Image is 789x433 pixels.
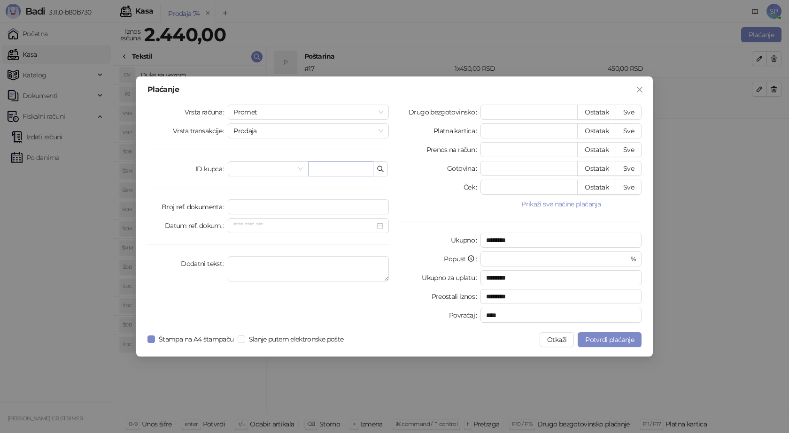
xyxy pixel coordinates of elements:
[409,105,480,120] label: Drugo bezgotovinsko
[632,86,647,93] span: Zatvori
[616,105,642,120] button: Sve
[486,252,628,266] input: Popust
[577,180,616,195] button: Ostatak
[577,105,616,120] button: Ostatak
[464,180,480,195] label: Ček
[195,161,228,176] label: ID kupca
[636,86,643,93] span: close
[233,220,375,231] input: Datum ref. dokum.
[147,86,642,93] div: Plaćanje
[155,334,238,344] span: Štampa na A4 štampaču
[444,251,480,266] label: Popust
[245,334,348,344] span: Slanje putem elektronske pošte
[426,142,481,157] label: Prenos na račun
[422,270,480,285] label: Ukupno za uplatu
[181,256,228,271] label: Dodatni tekst
[616,142,642,157] button: Sve
[165,218,228,233] label: Datum ref. dokum.
[432,289,481,304] label: Preostali iznos
[585,335,634,344] span: Potvrdi plaćanje
[578,332,642,347] button: Potvrdi plaćanje
[480,198,642,210] button: Prikaži sve načine plaćanja
[185,105,228,120] label: Vrsta računa
[173,123,228,138] label: Vrsta transakcije
[540,332,574,347] button: Otkaži
[577,161,616,176] button: Ostatak
[162,199,228,214] label: Broj ref. dokumenta
[632,82,647,97] button: Close
[577,123,616,138] button: Ostatak
[228,256,389,281] textarea: Dodatni tekst
[449,308,480,323] label: Povraćaj
[228,199,389,214] input: Broj ref. dokumenta
[233,105,383,119] span: Promet
[233,124,383,138] span: Prodaja
[616,161,642,176] button: Sve
[577,142,616,157] button: Ostatak
[447,161,480,176] label: Gotovina
[451,233,481,248] label: Ukupno
[433,123,480,138] label: Platna kartica
[616,180,642,195] button: Sve
[616,123,642,138] button: Sve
